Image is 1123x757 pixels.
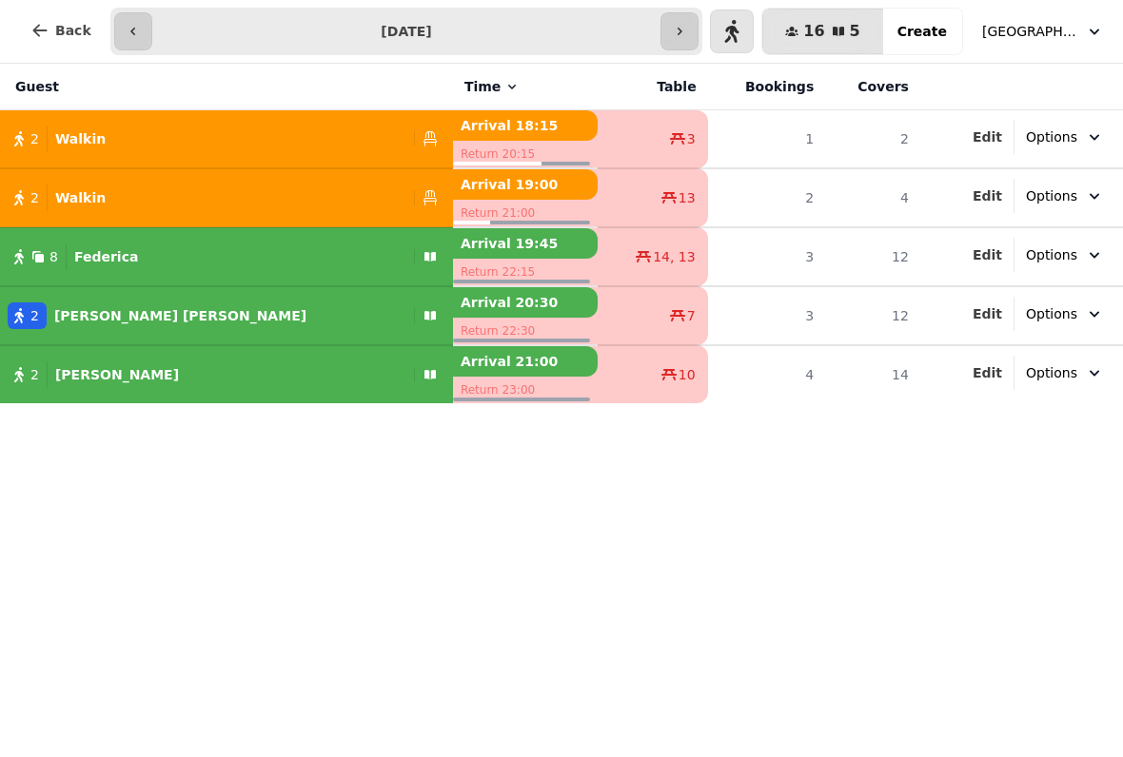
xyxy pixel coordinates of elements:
[762,9,882,54] button: 165
[708,286,826,345] td: 3
[1015,238,1115,272] button: Options
[55,188,106,207] p: Walkin
[825,286,920,345] td: 12
[973,189,1002,203] span: Edit
[882,9,962,54] button: Create
[1026,186,1077,205] span: Options
[30,306,39,325] span: 2
[1026,363,1077,382] span: Options
[453,259,598,285] p: Return 22:15
[973,130,1002,144] span: Edit
[1026,304,1077,323] span: Options
[464,77,501,96] span: Time
[708,64,826,110] th: Bookings
[453,141,598,167] p: Return 20:15
[708,168,826,227] td: 2
[453,200,598,226] p: Return 21:00
[708,227,826,286] td: 3
[1015,179,1115,213] button: Options
[973,186,1002,205] button: Edit
[453,318,598,344] p: Return 22:30
[825,64,920,110] th: Covers
[803,24,824,39] span: 16
[453,346,598,377] p: Arrival 21:00
[679,365,696,384] span: 10
[708,110,826,169] td: 1
[973,304,1002,323] button: Edit
[973,363,1002,382] button: Edit
[55,129,106,148] p: Walkin
[687,129,696,148] span: 3
[1026,127,1077,146] span: Options
[982,22,1077,41] span: [GEOGRAPHIC_DATA][PERSON_NAME]
[850,24,860,39] span: 5
[464,77,520,96] button: Time
[55,365,179,384] p: [PERSON_NAME]
[598,64,708,110] th: Table
[1015,120,1115,154] button: Options
[825,227,920,286] td: 12
[973,127,1002,146] button: Edit
[1015,297,1115,331] button: Options
[453,228,598,259] p: Arrival 19:45
[55,24,91,37] span: Back
[30,129,39,148] span: 2
[453,169,598,200] p: Arrival 19:00
[825,168,920,227] td: 4
[973,366,1002,379] span: Edit
[971,14,1115,49] button: [GEOGRAPHIC_DATA][PERSON_NAME]
[453,110,598,141] p: Arrival 18:15
[453,377,598,403] p: Return 23:00
[897,25,947,38] span: Create
[973,307,1002,320] span: Edit
[30,365,39,384] span: 2
[74,247,138,266] p: Federica
[653,247,696,266] span: 14, 13
[1026,245,1077,264] span: Options
[973,248,1002,262] span: Edit
[453,287,598,318] p: Arrival 20:30
[15,8,107,53] button: Back
[679,188,696,207] span: 13
[1015,356,1115,390] button: Options
[973,245,1002,264] button: Edit
[687,306,696,325] span: 7
[49,247,58,266] span: 8
[825,110,920,169] td: 2
[825,345,920,403] td: 14
[708,345,826,403] td: 4
[54,306,306,325] p: [PERSON_NAME] [PERSON_NAME]
[30,188,39,207] span: 2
